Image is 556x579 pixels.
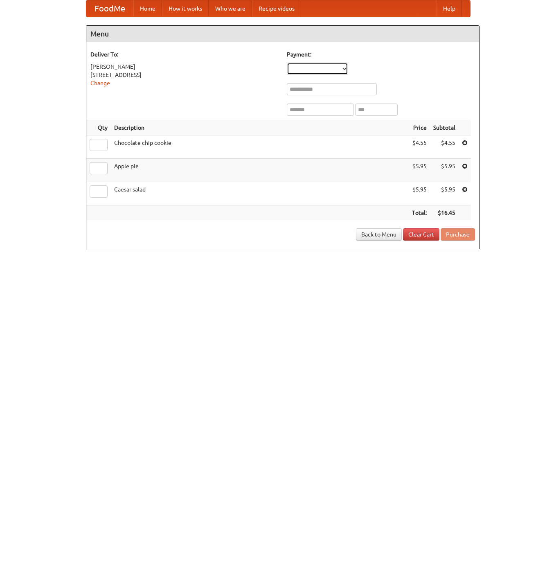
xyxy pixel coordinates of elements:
td: Chocolate chip cookie [111,135,409,159]
a: FoodMe [86,0,133,17]
th: Total: [409,205,430,221]
th: Subtotal [430,120,459,135]
a: Home [133,0,162,17]
a: Recipe videos [252,0,301,17]
a: Change [90,80,110,86]
td: $4.55 [430,135,459,159]
td: Apple pie [111,159,409,182]
a: Who we are [209,0,252,17]
th: Qty [86,120,111,135]
td: $5.95 [430,159,459,182]
div: [PERSON_NAME] [90,63,279,71]
td: Caesar salad [111,182,409,205]
h4: Menu [86,26,479,42]
h5: Payment: [287,50,475,59]
div: [STREET_ADDRESS] [90,71,279,79]
a: Back to Menu [356,228,402,241]
td: $5.95 [409,182,430,205]
a: How it works [162,0,209,17]
th: Description [111,120,409,135]
a: Clear Cart [403,228,439,241]
td: $4.55 [409,135,430,159]
td: $5.95 [430,182,459,205]
th: Price [409,120,430,135]
th: $16.45 [430,205,459,221]
td: $5.95 [409,159,430,182]
button: Purchase [441,228,475,241]
h5: Deliver To: [90,50,279,59]
a: Help [437,0,462,17]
